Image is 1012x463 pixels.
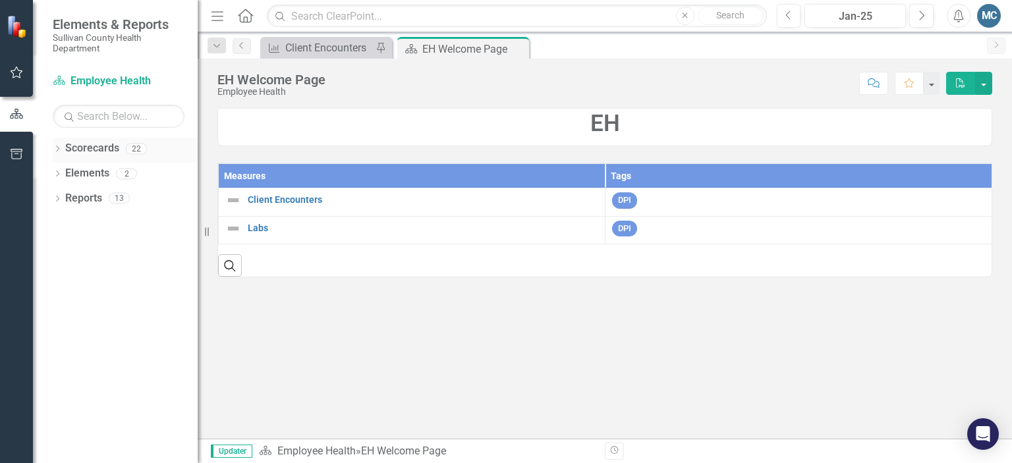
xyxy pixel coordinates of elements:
span: Search [716,10,745,20]
strong: EH [590,110,620,137]
div: EH Welcome Page [217,72,325,87]
a: Labs [248,223,598,233]
div: 22 [126,143,147,154]
input: Search Below... [53,105,184,128]
a: Reports [65,191,102,206]
img: ClearPoint Strategy [7,14,30,38]
td: Double-Click to Edit Right Click for Context Menu [219,188,605,217]
a: Elements [65,166,109,181]
td: Double-Click to Edit Right Click for Context Menu [219,216,605,244]
a: Client Encounters [248,195,598,205]
div: Open Intercom Messenger [967,418,999,450]
button: Search [698,7,764,25]
a: Employee Health [53,74,184,89]
a: Employee Health [277,445,356,457]
img: Not Defined [225,192,241,208]
div: Jan-25 [809,9,901,24]
input: Search ClearPoint... [267,5,766,28]
button: Jan-25 [804,4,906,28]
img: Not Defined [225,221,241,236]
span: Elements & Reports [53,16,184,32]
div: 2 [116,168,137,179]
div: Client Encounters [285,40,372,56]
span: DPI [612,192,637,209]
div: » [259,444,595,459]
div: EH Welcome Page [361,445,446,457]
small: Sullivan County Health Department [53,32,184,54]
a: Scorecards [65,141,119,156]
div: Employee Health [217,87,325,97]
span: Updater [211,445,252,458]
a: Client Encounters [264,40,372,56]
div: EH Welcome Page [422,41,526,57]
span: DPI [612,221,637,237]
button: MC [977,4,1001,28]
div: 13 [109,193,130,204]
